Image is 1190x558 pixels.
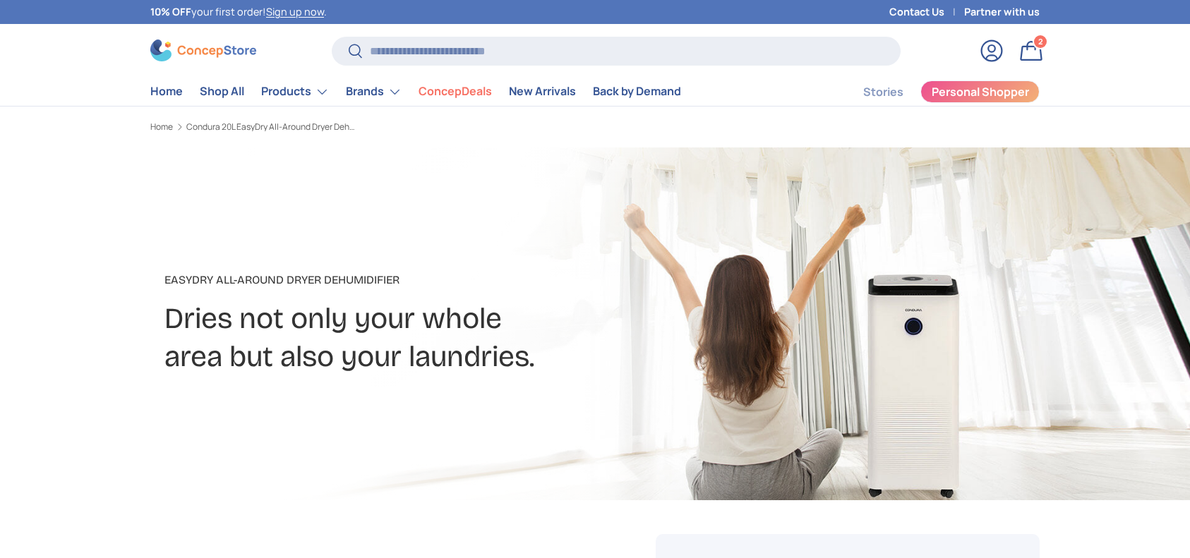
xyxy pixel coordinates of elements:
span: 2 [1038,36,1043,47]
a: Home [150,78,183,105]
img: ConcepStore [150,40,256,61]
a: New Arrivals [509,78,576,105]
a: ConcepDeals [419,78,492,105]
summary: Brands [337,78,410,106]
strong: 10% OFF [150,5,191,18]
span: Personal Shopper [932,86,1029,97]
a: Contact Us [889,4,964,20]
nav: Breadcrumbs [150,121,622,133]
a: Partner with us [964,4,1040,20]
nav: Secondary [829,78,1040,106]
summary: Products [253,78,337,106]
a: Brands [346,78,402,106]
a: Products [261,78,329,106]
a: Stories [863,78,903,106]
h2: Dries not only your whole area but also your laundries. [164,300,707,376]
p: EasyDry All-Around Dryer Dehumidifier [164,272,707,289]
p: your first order! . [150,4,327,20]
a: Home [150,123,173,131]
a: Back by Demand [593,78,681,105]
nav: Primary [150,78,681,106]
a: Personal Shopper [920,80,1040,103]
a: Sign up now [266,5,324,18]
a: Condura 20L EasyDry All-Around Dryer Dehumidifier [186,123,356,131]
a: Shop All [200,78,244,105]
